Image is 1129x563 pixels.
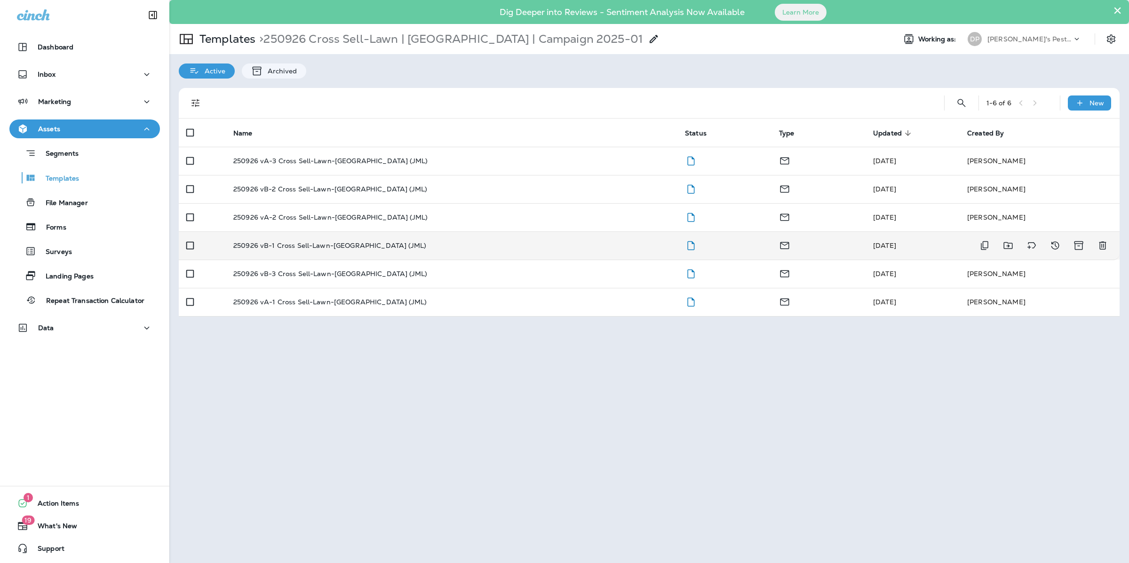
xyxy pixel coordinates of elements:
[685,129,719,137] span: Status
[779,269,790,277] span: Email
[9,119,160,138] button: Assets
[779,129,795,137] span: Type
[200,67,225,75] p: Active
[9,516,160,535] button: 19What's New
[186,94,205,112] button: Filters
[38,98,71,105] p: Marketing
[999,236,1018,255] button: Move to folder
[952,94,971,112] button: Search Templates
[37,223,66,232] p: Forms
[779,156,790,164] span: Email
[22,515,34,525] span: 19
[1113,3,1122,18] button: Close
[918,35,958,43] span: Working as:
[9,318,160,337] button: Data
[37,297,144,306] p: Repeat Transaction Calculator
[9,241,160,261] button: Surveys
[140,6,166,24] button: Collapse Sidebar
[36,150,79,159] p: Segments
[9,494,160,513] button: 1Action Items
[233,214,428,221] p: 250926 vA-2 Cross Sell-Lawn-[GEOGRAPHIC_DATA] (JML)
[9,92,160,111] button: Marketing
[472,11,772,14] p: Dig Deeper into Reviews - Sentiment Analysis Now Available
[36,272,94,281] p: Landing Pages
[28,522,77,533] span: What's New
[960,231,1073,260] td: [PERSON_NAME]
[36,174,79,183] p: Templates
[960,288,1120,316] td: [PERSON_NAME]
[263,67,297,75] p: Archived
[9,539,160,558] button: Support
[233,242,426,249] p: 250926 vB-1 Cross Sell-Lawn-[GEOGRAPHIC_DATA] (JML)
[9,168,160,188] button: Templates
[9,217,160,237] button: Forms
[233,129,253,137] span: Name
[873,213,896,222] span: Joyce Lee
[1022,236,1041,255] button: Add tags
[685,212,697,221] span: Draft
[36,199,88,208] p: File Manager
[873,157,896,165] span: Joyce Lee
[779,240,790,249] span: Email
[9,266,160,285] button: Landing Pages
[873,185,896,193] span: Joyce Lee
[196,32,255,46] p: Templates
[233,270,427,278] p: 250926 vB-3 Cross Sell-Lawn-[GEOGRAPHIC_DATA] (JML)
[24,493,33,502] span: 1
[38,125,60,133] p: Assets
[1089,99,1104,107] p: New
[873,270,896,278] span: Joyce Lee
[9,192,160,212] button: File Manager
[9,65,160,84] button: Inbox
[967,129,1016,137] span: Created By
[38,43,73,51] p: Dashboard
[38,71,56,78] p: Inbox
[960,260,1120,288] td: [PERSON_NAME]
[960,147,1120,175] td: [PERSON_NAME]
[975,236,994,255] button: Duplicate
[967,129,1004,137] span: Created By
[685,240,697,249] span: Draft
[960,203,1120,231] td: [PERSON_NAME]
[873,241,896,250] span: Joyce Lee
[960,175,1120,203] td: [PERSON_NAME]
[775,4,827,21] button: Learn More
[1093,236,1112,255] button: Delete
[9,143,160,163] button: Segments
[1103,31,1120,48] button: Settings
[685,184,697,192] span: Draft
[779,184,790,192] span: Email
[36,248,72,257] p: Surveys
[255,32,643,46] p: 250926 Cross Sell-Lawn | Port Orange | Campaign 2025-01
[1069,236,1089,255] button: Archive
[779,129,807,137] span: Type
[873,129,902,137] span: Updated
[233,298,427,306] p: 250926 vA-1 Cross Sell-Lawn-[GEOGRAPHIC_DATA] (JML)
[685,297,697,305] span: Draft
[986,99,1011,107] div: 1 - 6 of 6
[28,545,64,556] span: Support
[779,297,790,305] span: Email
[685,129,707,137] span: Status
[28,500,79,511] span: Action Items
[987,35,1072,43] p: [PERSON_NAME]'s Pest Control
[873,129,914,137] span: Updated
[9,38,160,56] button: Dashboard
[233,157,428,165] p: 250926 vA-3 Cross Sell-Lawn-[GEOGRAPHIC_DATA] (JML)
[779,212,790,221] span: Email
[685,156,697,164] span: Draft
[38,324,54,332] p: Data
[9,290,160,310] button: Repeat Transaction Calculator
[968,32,982,46] div: DP
[873,298,896,306] span: Joyce Lee
[685,269,697,277] span: Draft
[233,129,265,137] span: Name
[233,185,427,193] p: 250926 vB-2 Cross Sell-Lawn-[GEOGRAPHIC_DATA] (JML)
[1046,236,1065,255] button: View Changelog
